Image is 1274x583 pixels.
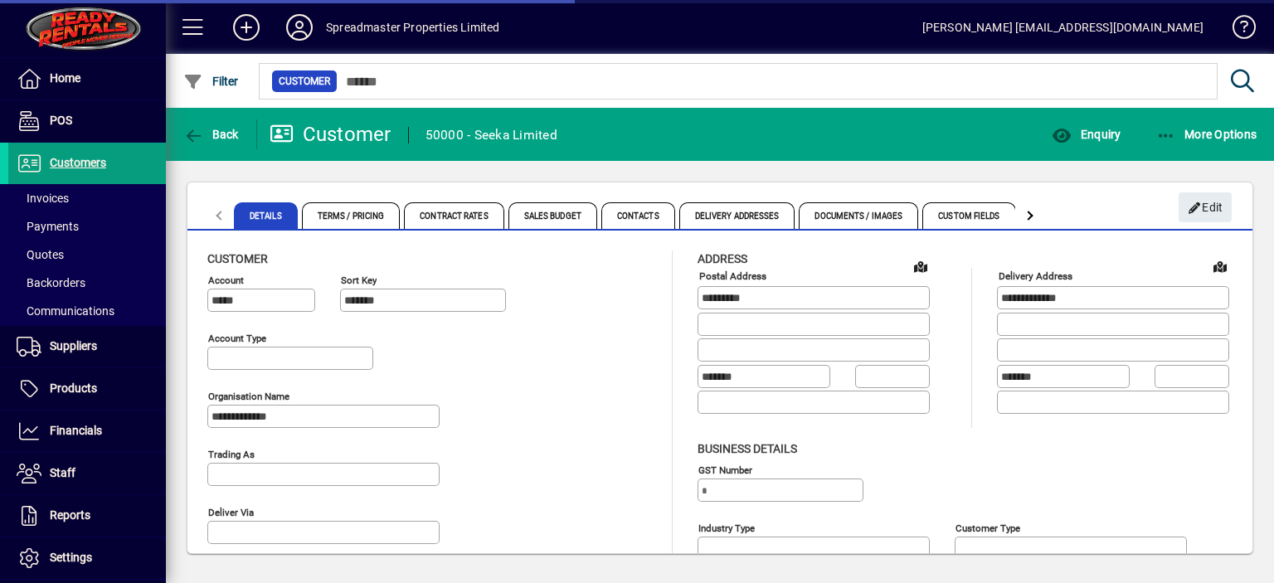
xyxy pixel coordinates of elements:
[8,184,166,212] a: Invoices
[50,71,80,85] span: Home
[8,240,166,269] a: Quotes
[955,522,1020,533] mat-label: Customer type
[341,274,377,286] mat-label: Sort key
[799,202,918,229] span: Documents / Images
[50,381,97,395] span: Products
[698,522,755,533] mat-label: Industry type
[50,424,102,437] span: Financials
[50,466,75,479] span: Staff
[922,14,1203,41] div: [PERSON_NAME] [EMAIL_ADDRESS][DOMAIN_NAME]
[208,274,244,286] mat-label: Account
[425,122,557,148] div: 50000 - Seeka Limited
[698,464,752,475] mat-label: GST Number
[698,442,797,455] span: Business details
[17,192,69,205] span: Invoices
[404,202,503,229] span: Contract Rates
[8,453,166,494] a: Staff
[50,156,106,169] span: Customers
[50,114,72,127] span: POS
[1220,3,1253,57] a: Knowledge Base
[8,411,166,452] a: Financials
[922,202,1015,229] span: Custom Fields
[166,119,257,149] app-page-header-button: Back
[17,276,85,289] span: Backorders
[220,12,273,42] button: Add
[179,119,243,149] button: Back
[326,14,499,41] div: Spreadmaster Properties Limited
[1052,128,1121,141] span: Enquiry
[183,75,239,88] span: Filter
[302,202,401,229] span: Terms / Pricing
[273,12,326,42] button: Profile
[50,551,92,564] span: Settings
[50,339,97,352] span: Suppliers
[17,220,79,233] span: Payments
[1156,128,1257,141] span: More Options
[698,252,747,265] span: Address
[208,391,289,402] mat-label: Organisation name
[8,495,166,537] a: Reports
[601,202,675,229] span: Contacts
[508,202,597,229] span: Sales Budget
[8,368,166,410] a: Products
[183,128,239,141] span: Back
[1188,194,1223,221] span: Edit
[907,253,934,279] a: View on map
[17,248,64,261] span: Quotes
[1207,253,1233,279] a: View on map
[8,269,166,297] a: Backorders
[1179,192,1232,222] button: Edit
[1048,119,1125,149] button: Enquiry
[17,304,114,318] span: Communications
[8,297,166,325] a: Communications
[1152,119,1262,149] button: More Options
[679,202,795,229] span: Delivery Addresses
[179,66,243,96] button: Filter
[8,100,166,142] a: POS
[50,508,90,522] span: Reports
[208,507,254,518] mat-label: Deliver via
[8,537,166,579] a: Settings
[8,212,166,240] a: Payments
[207,252,268,265] span: Customer
[270,121,391,148] div: Customer
[8,58,166,100] a: Home
[234,202,298,229] span: Details
[8,326,166,367] a: Suppliers
[208,333,266,344] mat-label: Account Type
[208,449,255,460] mat-label: Trading as
[279,73,330,90] span: Customer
